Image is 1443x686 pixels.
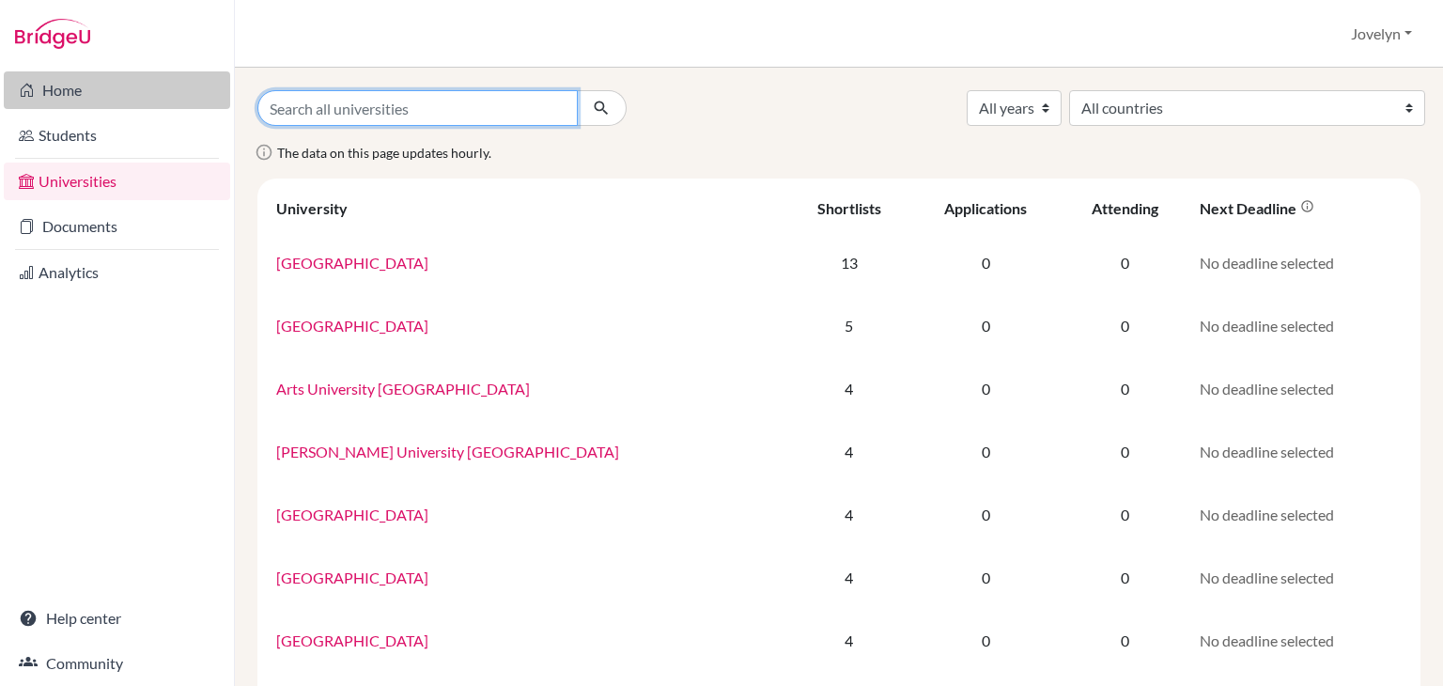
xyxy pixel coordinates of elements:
img: Bridge-U [15,19,90,49]
div: Applications [944,199,1027,217]
td: 0 [910,420,1061,483]
th: University [265,186,787,231]
td: 4 [787,357,910,420]
td: 0 [910,546,1061,609]
td: 4 [787,609,910,672]
a: Universities [4,163,230,200]
a: [GEOGRAPHIC_DATA] [276,254,428,272]
button: Jovelyn [1342,16,1420,52]
td: 5 [787,294,910,357]
td: 0 [1062,231,1189,294]
td: 0 [1062,609,1189,672]
span: No deadline selected [1200,506,1334,523]
span: The data on this page updates hourly. [277,145,491,161]
div: Next deadline [1200,199,1314,217]
td: 4 [787,546,910,609]
td: 0 [910,294,1061,357]
td: 0 [910,609,1061,672]
a: Students [4,117,230,154]
a: Community [4,645,230,682]
td: 0 [1062,420,1189,483]
div: Attending [1092,199,1158,217]
a: Analytics [4,254,230,291]
a: [GEOGRAPHIC_DATA] [276,569,428,586]
td: 4 [787,483,910,546]
span: No deadline selected [1200,254,1334,272]
a: Documents [4,208,230,245]
span: No deadline selected [1200,569,1334,586]
td: 4 [787,420,910,483]
td: 0 [1062,357,1189,420]
td: 13 [787,231,910,294]
span: No deadline selected [1200,317,1334,335]
a: Help center [4,600,230,637]
td: 0 [910,357,1061,420]
td: 0 [1062,546,1189,609]
a: Arts University [GEOGRAPHIC_DATA] [276,380,530,398]
a: [GEOGRAPHIC_DATA] [276,631,428,649]
span: No deadline selected [1200,631,1334,649]
input: Search all universities [257,90,578,126]
a: [GEOGRAPHIC_DATA] [276,317,428,335]
td: 0 [1062,294,1189,357]
span: No deadline selected [1200,443,1334,460]
div: Shortlists [817,199,881,217]
td: 0 [910,231,1061,294]
a: [GEOGRAPHIC_DATA] [276,506,428,523]
td: 0 [910,483,1061,546]
span: No deadline selected [1200,380,1334,398]
a: Home [4,71,230,109]
a: [PERSON_NAME] University [GEOGRAPHIC_DATA] [276,443,619,460]
td: 0 [1062,483,1189,546]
